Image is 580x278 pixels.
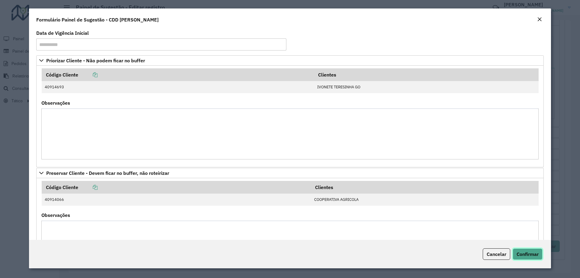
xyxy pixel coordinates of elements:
[36,16,159,23] h4: Formulário Painel de Sugestão - CDD [PERSON_NAME]
[36,29,89,37] label: Data de Vigência Inicial
[311,194,538,206] td: COOPERATIVA AGRICOLA
[78,72,98,78] a: Copiar
[46,171,169,175] span: Preservar Cliente - Devem ficar no buffer, não roteirizar
[483,248,510,260] button: Cancelar
[42,68,314,81] th: Código Cliente
[314,81,538,93] td: IVONETE TERESINHA GO
[487,251,506,257] span: Cancelar
[42,194,311,206] td: 40914066
[41,211,70,219] label: Observações
[41,99,70,106] label: Observações
[513,248,543,260] button: Confirmar
[36,55,544,66] a: Priorizar Cliente - Não podem ficar no buffer
[46,58,145,63] span: Priorizar Cliente - Não podem ficar no buffer
[535,16,544,24] button: Close
[42,81,314,93] td: 40914693
[517,251,539,257] span: Confirmar
[36,168,544,178] a: Preservar Cliente - Devem ficar no buffer, não roteirizar
[314,68,538,81] th: Clientes
[311,181,538,194] th: Clientes
[42,181,311,194] th: Código Cliente
[78,184,98,190] a: Copiar
[537,17,542,22] em: Fechar
[36,66,544,167] div: Priorizar Cliente - Não podem ficar no buffer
